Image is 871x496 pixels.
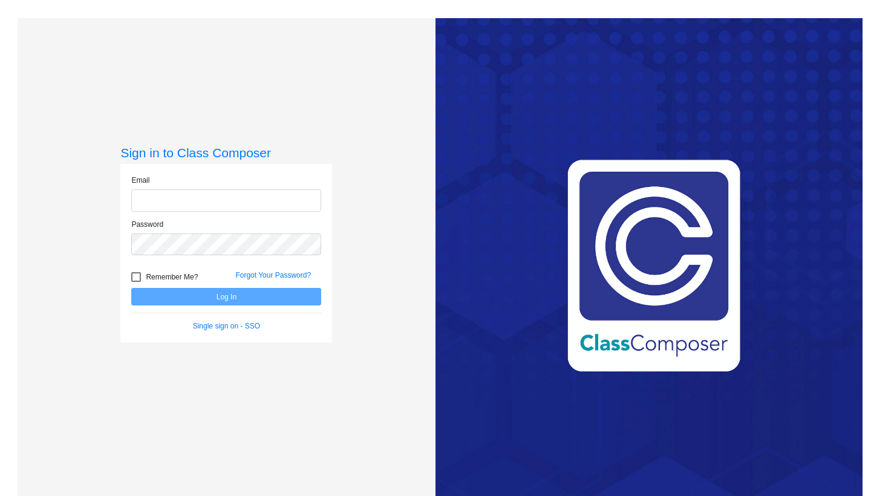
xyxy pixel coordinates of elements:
button: Log In [131,288,321,305]
a: Single sign on - SSO [193,322,260,330]
label: Password [131,219,163,230]
a: Forgot Your Password? [235,271,311,279]
label: Email [131,175,149,186]
h3: Sign in to Class Composer [120,145,332,160]
span: Remember Me? [146,270,198,284]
